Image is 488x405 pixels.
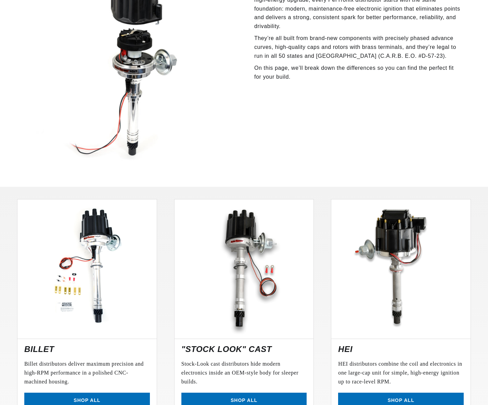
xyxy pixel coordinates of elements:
[338,346,352,353] h5: HEI
[254,34,461,60] p: They’re all built from brand-new components with precisely phased advance curves, high-quality ca...
[338,360,464,386] h6: HEI distributors combine the coil and electronics in one large-cap unit for simple, high-energy i...
[181,360,307,386] h6: Stock-Look cast distributors hide modern electronics inside an OEM-style body for sleeper builds.
[24,346,54,353] h5: Billet
[24,360,150,386] h6: Billet distributors deliver maximum precision and high-RPM performance in a polished CNC-machined...
[181,346,272,353] h5: "Stock Look" Cast
[254,64,461,81] p: On this page, we’ll break down the differences so you can find the perfect fit for your build.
